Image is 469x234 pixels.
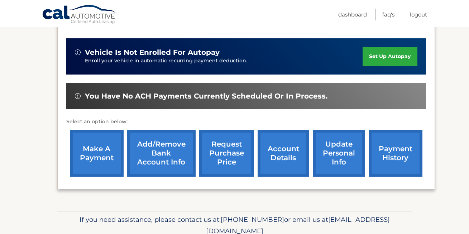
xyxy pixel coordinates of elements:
p: Select an option below: [66,118,426,126]
p: Enroll your vehicle in automatic recurring payment deduction. [85,57,363,65]
img: alert-white.svg [75,93,81,99]
a: Add/Remove bank account info [127,130,196,177]
a: Dashboard [338,9,367,20]
a: Cal Automotive [42,5,117,25]
span: [PHONE_NUMBER] [221,215,284,224]
a: account details [258,130,309,177]
span: vehicle is not enrolled for autopay [85,48,220,57]
a: update personal info [313,130,365,177]
img: alert-white.svg [75,49,81,55]
a: set up autopay [363,47,417,66]
a: make a payment [70,130,124,177]
a: request purchase price [199,130,254,177]
a: payment history [369,130,422,177]
a: FAQ's [382,9,394,20]
a: Logout [410,9,427,20]
span: You have no ACH payments currently scheduled or in process. [85,92,327,101]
